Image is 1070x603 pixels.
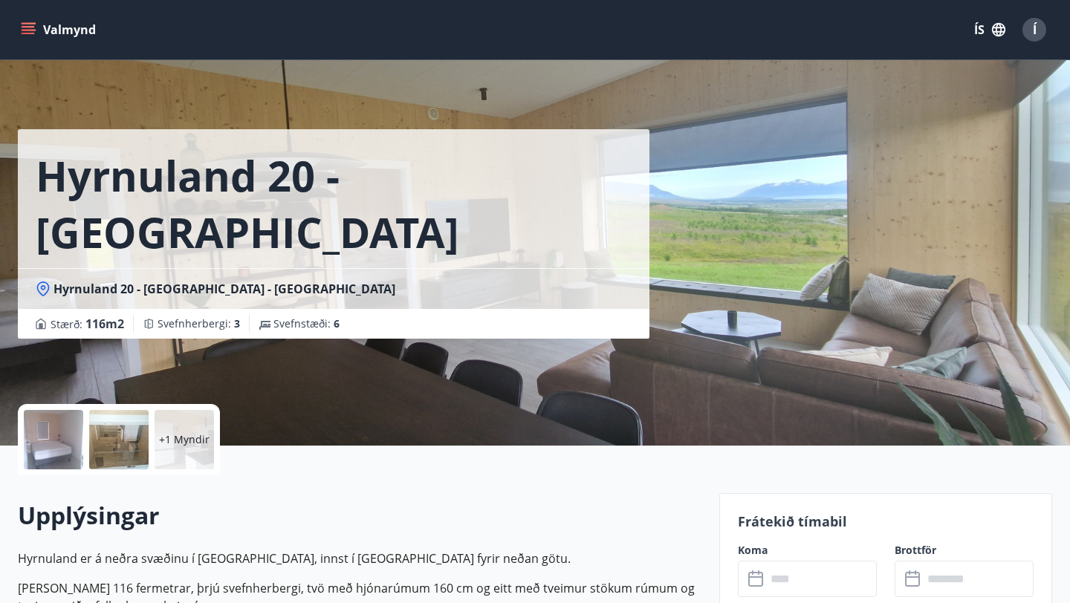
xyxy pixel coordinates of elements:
span: 6 [334,316,340,330]
p: Frátekið tímabil [738,512,1034,531]
button: ÍS [966,16,1014,43]
h1: Hyrnuland 20 - [GEOGRAPHIC_DATA] [36,147,632,260]
span: Stærð : [51,315,124,333]
label: Koma [738,543,877,558]
p: Hyrnuland er á neðra svæðinu í [GEOGRAPHIC_DATA], innst í [GEOGRAPHIC_DATA] fyrir neðan götu. [18,550,701,567]
span: Hyrnuland 20 - [GEOGRAPHIC_DATA] - [GEOGRAPHIC_DATA] [53,281,395,297]
span: 3 [234,316,240,330]
p: +1 Myndir [159,432,210,447]
span: Í [1033,22,1037,38]
span: 116 m2 [85,316,124,332]
h2: Upplýsingar [18,499,701,532]
button: Í [1016,12,1052,48]
button: menu [18,16,102,43]
label: Brottför [895,543,1034,558]
span: Svefnstæði : [273,316,340,331]
span: Svefnherbergi : [158,316,240,331]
